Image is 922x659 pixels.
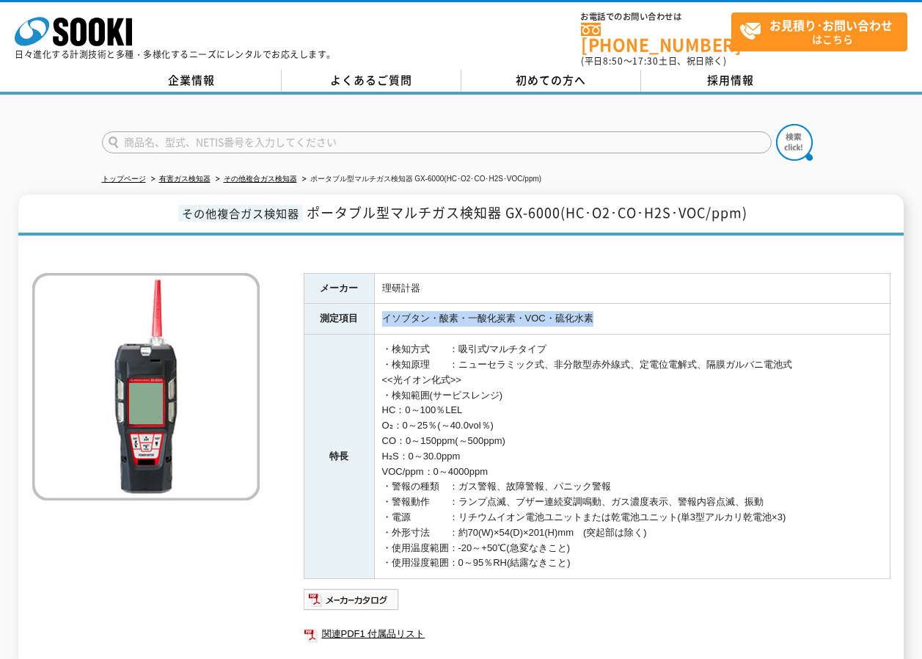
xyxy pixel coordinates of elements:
[632,54,659,68] span: 17:30
[304,335,374,579] th: 特長
[581,12,731,21] span: お電話でのお問い合わせは
[641,70,821,92] a: 採用情報
[731,12,907,51] a: お見積り･お問い合わせはこちら
[374,273,890,304] td: 理研計器
[304,625,890,644] a: 関連PDF1 付属品リスト
[581,23,731,53] a: [PHONE_NUMBER]
[374,304,890,335] td: イソブタン・酸素・一酸化炭素・VOC・硫化水素
[304,304,374,335] th: 測定項目
[516,72,586,88] span: 初めての方へ
[739,13,907,50] span: はこちら
[299,172,542,187] li: ポータブル型マルチガス検知器 GX-6000(HC･O2･CO･H2S･VOC/ppm)
[102,131,772,153] input: 商品名、型式、NETIS番号を入力してください
[32,273,260,500] img: ポータブル型マルチガス検知器 GX-6000(HC･O2･CO･H2S･VOC/ppm)
[461,70,641,92] a: 初めての方へ
[374,335,890,579] td: ・検知方式 ：吸引式/マルチタイプ ・検知原理 ：ニューセラミック式、非分散型赤外線式、定電位電解式、隔膜ガルバニ電池式 <<光イオン化式>> ・検知範囲(サービスレンジ) HC：0～100％L...
[102,70,282,92] a: 企業情報
[15,50,336,59] p: 日々進化する計測技術と多種・多様化するニーズにレンタルでお応えします。
[282,70,461,92] a: よくあるご質問
[304,273,374,304] th: メーカー
[224,175,297,183] a: その他複合ガス検知器
[603,54,623,68] span: 8:50
[178,205,303,222] span: その他複合ガス検知器
[307,203,747,222] span: ポータブル型マルチガス検知器 GX-6000(HC･O2･CO･H2S･VOC/ppm)
[769,16,893,34] strong: お見積り･お問い合わせ
[304,597,400,608] a: メーカーカタログ
[581,54,726,68] span: (平日 ～ 土日、祝日除く)
[304,588,400,611] img: メーカーカタログ
[776,124,813,161] img: btn_search.png
[159,175,211,183] a: 有害ガス検知器
[102,175,146,183] a: トップページ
